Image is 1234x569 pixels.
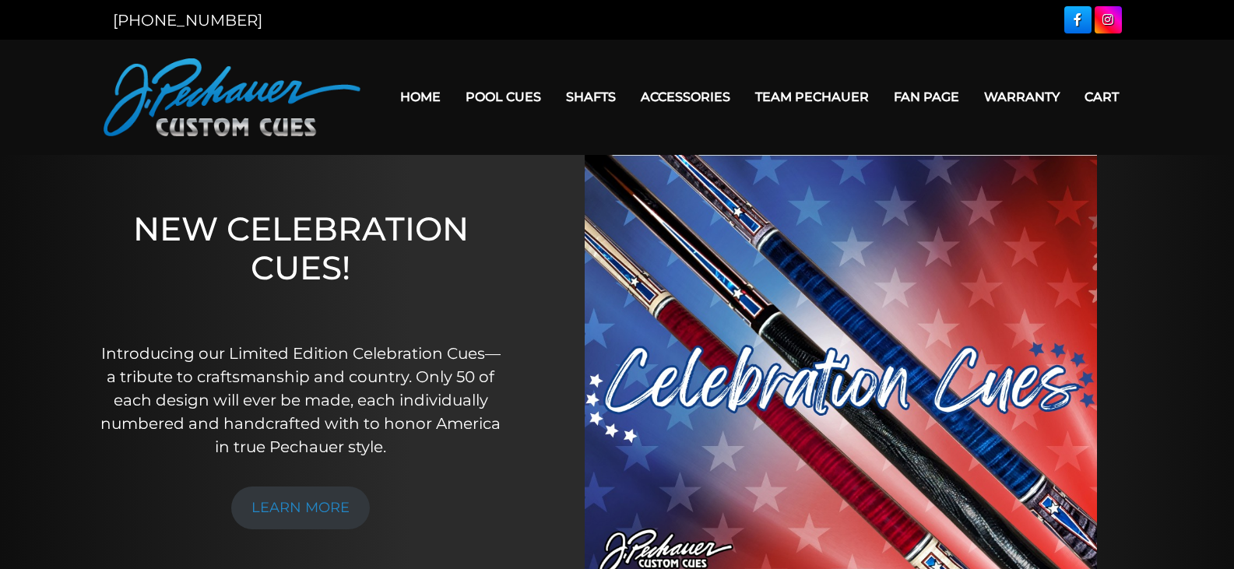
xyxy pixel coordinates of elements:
[104,58,360,136] img: Pechauer Custom Cues
[554,77,628,117] a: Shafts
[628,77,743,117] a: Accessories
[881,77,972,117] a: Fan Page
[1072,77,1131,117] a: Cart
[972,77,1072,117] a: Warranty
[113,11,262,30] a: [PHONE_NUMBER]
[100,209,501,321] h1: NEW CELEBRATION CUES!
[388,77,453,117] a: Home
[453,77,554,117] a: Pool Cues
[100,342,501,458] p: Introducing our Limited Edition Celebration Cues—a tribute to craftsmanship and country. Only 50 ...
[743,77,881,117] a: Team Pechauer
[231,486,370,529] a: LEARN MORE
